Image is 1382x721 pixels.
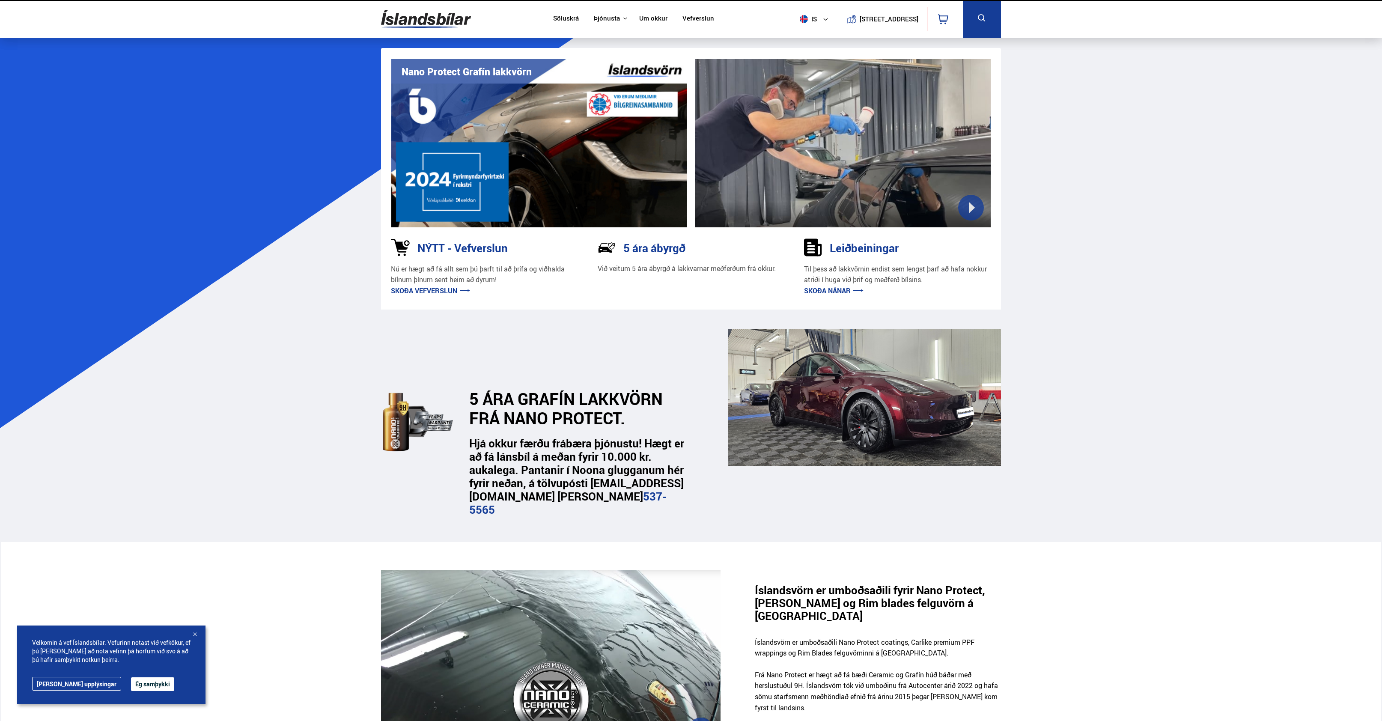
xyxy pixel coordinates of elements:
img: sDldwouBCQTERH5k.svg [804,238,822,256]
img: svg+xml;base64,PHN2ZyB4bWxucz0iaHR0cDovL3d3dy53My5vcmcvMjAwMC9zdmciIHdpZHRoPSI1MTIiIGhlaWdodD0iNT... [800,15,808,23]
p: Nú er hægt að fá allt sem þú þarft til að þrífa og viðhalda bílnum þínum sent heim að dyrum! [391,264,578,286]
button: is [796,6,835,32]
span: is [796,15,818,23]
img: _cQ-aqdHU9moQQvH.png [728,329,1001,466]
h3: NÝTT - Vefverslun [417,241,508,254]
a: Skoða vefverslun [391,286,470,295]
p: Við veitum 5 ára ábyrgð á lakkvarnar meðferðum frá okkur. [598,264,776,274]
a: 537-5565 [469,489,667,517]
button: Þjónusta [594,15,620,23]
a: Skoða nánar [804,286,864,295]
h3: 5 ára ábyrgð [623,241,685,254]
img: G0Ugv5HjCgRt.svg [381,5,471,33]
a: [PERSON_NAME] upplýsingar [32,677,121,691]
img: 1kVRZhkadjUD8HsE.svg [391,238,410,256]
h2: 5 ÁRA GRAFÍN LAKKVÖRN FRÁ NANO PROTECT. [469,389,682,428]
p: Til þess að lakkvörnin endist sem lengst þarf að hafa nokkur atriði í huga við þrif og meðferð bí... [804,264,991,286]
h3: Íslandsvörn er umboðsaðili fyrir Nano Protect, [PERSON_NAME] og Rim blades felguvörn á [GEOGRAPHI... [755,584,1001,622]
h3: Leiðbeiningar [830,241,899,254]
p: Íslandsvörn er umboðsaðili Nano Protect coatings, Carlike premium PPF wrappings og Rim Blades fel... [755,637,1001,670]
span: Velkomin á vef Íslandsbílar. Vefurinn notast við vefkökur, ef þú [PERSON_NAME] að nota vefinn þá ... [32,638,191,664]
strong: Hjá okkur færðu frábæra þjónustu! Hægt er að fá lánsbíl á meðan fyrir 10.000 kr. aukalega. Pantan... [469,435,684,518]
a: [STREET_ADDRESS] [840,7,923,31]
h1: Nano Protect Grafín lakkvörn [402,66,532,77]
button: Ég samþykki [131,677,174,691]
a: Um okkur [639,15,667,24]
button: [STREET_ADDRESS] [863,15,915,23]
a: Söluskrá [553,15,579,24]
a: Vefverslun [682,15,714,24]
img: dEaiphv7RL974N41.svg [383,384,457,460]
img: vI42ee_Copy_of_H.png [391,59,687,227]
img: NP-R9RrMhXQFCiaa.svg [598,238,616,256]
